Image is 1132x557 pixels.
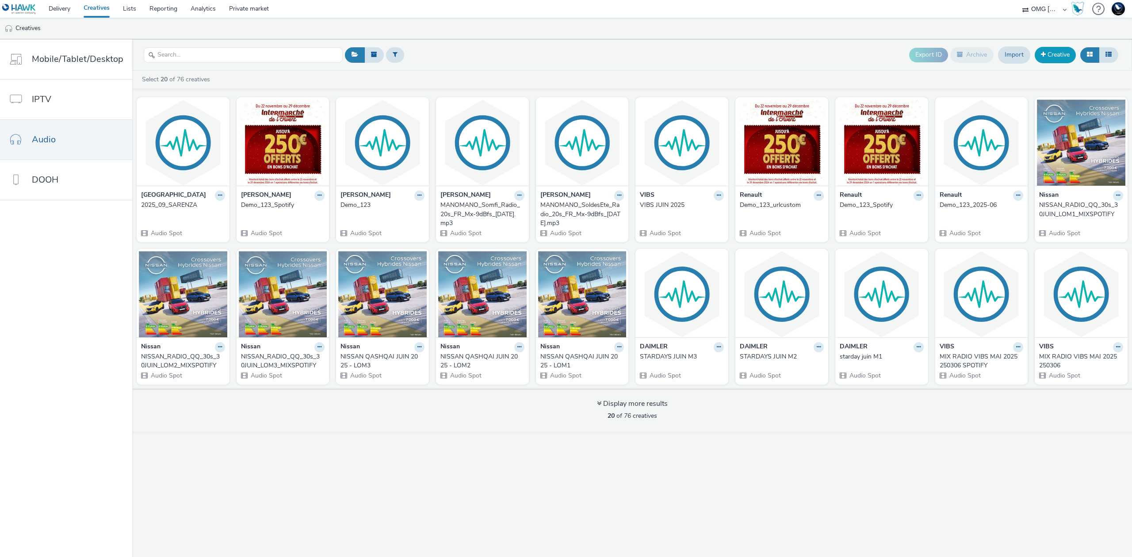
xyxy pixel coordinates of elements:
img: NISSAN QASHQAI JUIN 2025 - LOM2 visual [438,251,527,337]
strong: [PERSON_NAME] [540,191,591,201]
img: starday juin M1 visual [838,251,926,337]
a: starday juin M1 [840,352,924,361]
span: Audio Spot [449,371,482,380]
div: Demo_123 [340,201,421,210]
strong: VIBS [640,191,654,201]
button: Table [1099,47,1118,62]
div: MIX RADIO VIBS MAI 2025 250306 [1039,352,1120,370]
div: Display more results [597,399,668,409]
span: Audio Spot [948,229,981,237]
div: Demo_123_urlcustom [740,201,820,210]
span: Audio Spot [649,371,681,380]
strong: DAIMLER [640,342,668,352]
img: NISSAN_RADIO_QQ_30s_30JUIN_LOM1_MIXSPOTIFY visual [1037,99,1125,186]
div: starday juin M1 [840,352,920,361]
a: NISSAN QASHQAI JUIN 2025 - LOM2 [440,352,524,370]
strong: Renault [740,191,762,201]
strong: Renault [840,191,862,201]
strong: Nissan [540,342,560,352]
img: Support Hawk [1112,2,1125,15]
img: STARDAYS JUIN M3 visual [638,251,726,337]
a: Demo_123_Spotify [840,201,924,210]
img: audio [4,24,13,33]
div: NISSAN_RADIO_QQ_30s_30JUIN_LOM3_MIXSPOTIFY [241,352,321,370]
img: NISSAN_RADIO_QQ_30s_30JUIN_LOM3_MIXSPOTIFY visual [239,251,327,337]
a: NISSAN_RADIO_QQ_30s_30JUIN_LOM2_MIXSPOTIFY [141,352,225,370]
strong: Renault [940,191,962,201]
a: Select of 76 creatives [141,75,214,84]
span: Audio Spot [749,229,781,237]
strong: VIBS [940,342,954,352]
span: Audio Spot [250,371,282,380]
span: Audio Spot [250,229,282,237]
img: MANOMANO_SoldesEte_Radio_20s_FR_Mx-9dBfs_2025-05-21.mp3 visual [538,99,627,186]
img: Demo_123_urlcustom visual [738,99,826,186]
span: Audio Spot [649,229,681,237]
div: MANOMANO_Somfi_Radio_20s_FR_Mx-9dBfs_[DATE].mp3 [440,201,521,228]
a: MIX RADIO VIBS MAI 2025 250306 [1039,352,1123,370]
img: MIX RADIO VIBS MAI 2025 250306 SPOTIFY visual [937,251,1026,337]
div: STARDAYS JUIN M3 [640,352,720,361]
img: Demo_123 visual [338,99,427,186]
a: Demo_123_urlcustom [740,201,824,210]
span: Audio [32,133,56,146]
strong: DAIMLER [840,342,868,352]
a: Import [998,46,1030,63]
img: Demo_123_2025-06 visual [937,99,1026,186]
span: Audio Spot [549,229,581,237]
span: Audio Spot [150,371,182,380]
span: Audio Spot [849,371,881,380]
a: Creative [1035,47,1076,63]
div: NISSAN_RADIO_QQ_30s_30JUIN_LOM1_MIXSPOTIFY [1039,201,1120,219]
div: 2025_09_SARENZA [141,201,222,210]
span: Audio Spot [150,229,182,237]
strong: Nissan [1039,191,1059,201]
span: Audio Spot [1048,229,1080,237]
strong: Nissan [440,342,460,352]
div: NISSAN QASHQAI JUIN 2025 - LOM3 [340,352,421,370]
img: Hawk Academy [1071,2,1084,16]
a: NISSAN_RADIO_QQ_30s_30JUIN_LOM1_MIXSPOTIFY [1039,201,1123,219]
a: Hawk Academy [1071,2,1088,16]
strong: Nissan [241,342,260,352]
div: NISSAN QASHQAI JUIN 2025 - LOM2 [440,352,521,370]
img: NISSAN QASHQAI JUIN 2025 - LOM1 visual [538,251,627,337]
a: NISSAN_RADIO_QQ_30s_30JUIN_LOM3_MIXSPOTIFY [241,352,325,370]
a: NISSAN QASHQAI JUIN 2025 - LOM3 [340,352,424,370]
div: NISSAN_RADIO_QQ_30s_30JUIN_LOM2_MIXSPOTIFY [141,352,222,370]
span: of 76 creatives [608,412,657,420]
img: NISSAN_RADIO_QQ_30s_30JUIN_LOM2_MIXSPOTIFY visual [139,251,227,337]
a: STARDAYS JUIN M3 [640,352,724,361]
img: NISSAN QASHQAI JUIN 2025 - LOM3 visual [338,251,427,337]
span: Audio Spot [349,229,382,237]
span: Audio Spot [349,371,382,380]
strong: 20 [608,412,615,420]
img: Demo_123_Spotify visual [838,99,926,186]
a: STARDAYS JUIN M2 [740,352,824,361]
div: Demo_123_Spotify [840,201,920,210]
img: Demo_123_Spotify visual [239,99,327,186]
strong: Nissan [340,342,360,352]
a: Demo_123_2025-06 [940,201,1024,210]
span: Mobile/Tablet/Desktop [32,53,123,65]
span: Audio Spot [849,229,881,237]
span: Audio Spot [948,371,981,380]
span: DOOH [32,173,58,186]
strong: 20 [161,75,168,84]
img: MIX RADIO VIBS MAI 2025 250306 visual [1037,251,1125,337]
div: MIX RADIO VIBS MAI 2025 250306 SPOTIFY [940,352,1020,370]
a: MANOMANO_SoldesEte_Radio_20s_FR_Mx-9dBfs_[DATE].mp3 [540,201,624,228]
strong: [GEOGRAPHIC_DATA] [141,191,206,201]
img: MANOMANO_Somfi_Radio_20s_FR_Mx-9dBfs_2025-05-21.mp3 visual [438,99,527,186]
strong: [PERSON_NAME] [440,191,491,201]
input: Search... [144,47,343,63]
strong: VIBS [1039,342,1054,352]
span: Audio Spot [449,229,482,237]
div: VIBS JUIN 2025 [640,201,720,210]
a: Demo_123_Spotify [241,201,325,210]
span: Audio Spot [1048,371,1080,380]
a: MANOMANO_Somfi_Radio_20s_FR_Mx-9dBfs_[DATE].mp3 [440,201,524,228]
strong: [PERSON_NAME] [340,191,391,201]
button: Archive [950,47,994,62]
